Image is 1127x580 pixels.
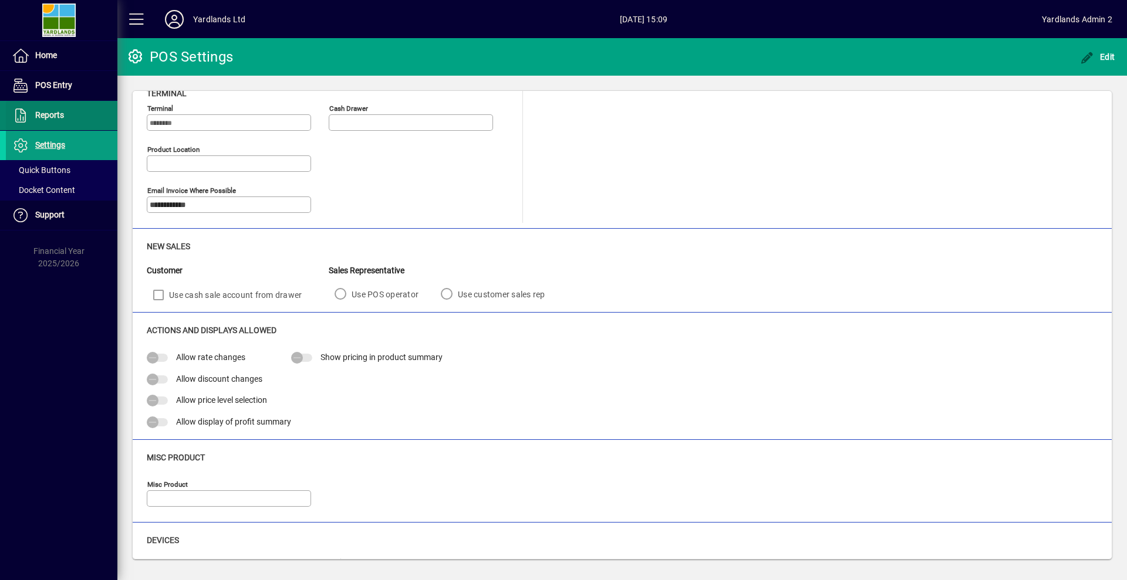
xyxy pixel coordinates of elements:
[35,110,64,120] span: Reports
[320,352,443,362] span: Show pricing in product summary
[147,242,190,251] span: New Sales
[6,41,117,70] a: Home
[147,535,179,545] span: Devices
[176,352,245,362] span: Allow rate changes
[35,50,57,60] span: Home
[156,9,193,30] button: Profile
[176,417,291,426] span: Allow display of profit summary
[6,160,117,180] a: Quick Buttons
[126,48,233,66] div: POS Settings
[1077,46,1118,67] button: Edit
[147,325,276,335] span: Actions and Displays Allowed
[6,201,117,230] a: Support
[147,264,329,277] div: Customer
[12,165,70,175] span: Quick Buttons
[147,453,205,462] span: Misc Product
[147,480,188,489] mat-label: Misc Product
[176,395,267,405] span: Allow price level selection
[193,10,245,29] div: Yardlands Ltd
[147,186,236,195] mat-label: Email Invoice where possible
[147,145,200,154] mat-label: Product location
[6,71,117,100] a: POS Entry
[6,180,117,200] a: Docket Content
[1042,10,1112,29] div: Yardlands Admin 2
[329,264,562,277] div: Sales Representative
[35,210,65,219] span: Support
[147,104,173,113] mat-label: Terminal
[6,101,117,130] a: Reports
[35,140,65,150] span: Settings
[35,80,72,90] span: POS Entry
[245,10,1042,29] span: [DATE] 15:09
[176,374,262,384] span: Allow discount changes
[147,89,187,98] span: Terminal
[329,104,368,113] mat-label: Cash Drawer
[12,185,75,195] span: Docket Content
[1080,52,1115,62] span: Edit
